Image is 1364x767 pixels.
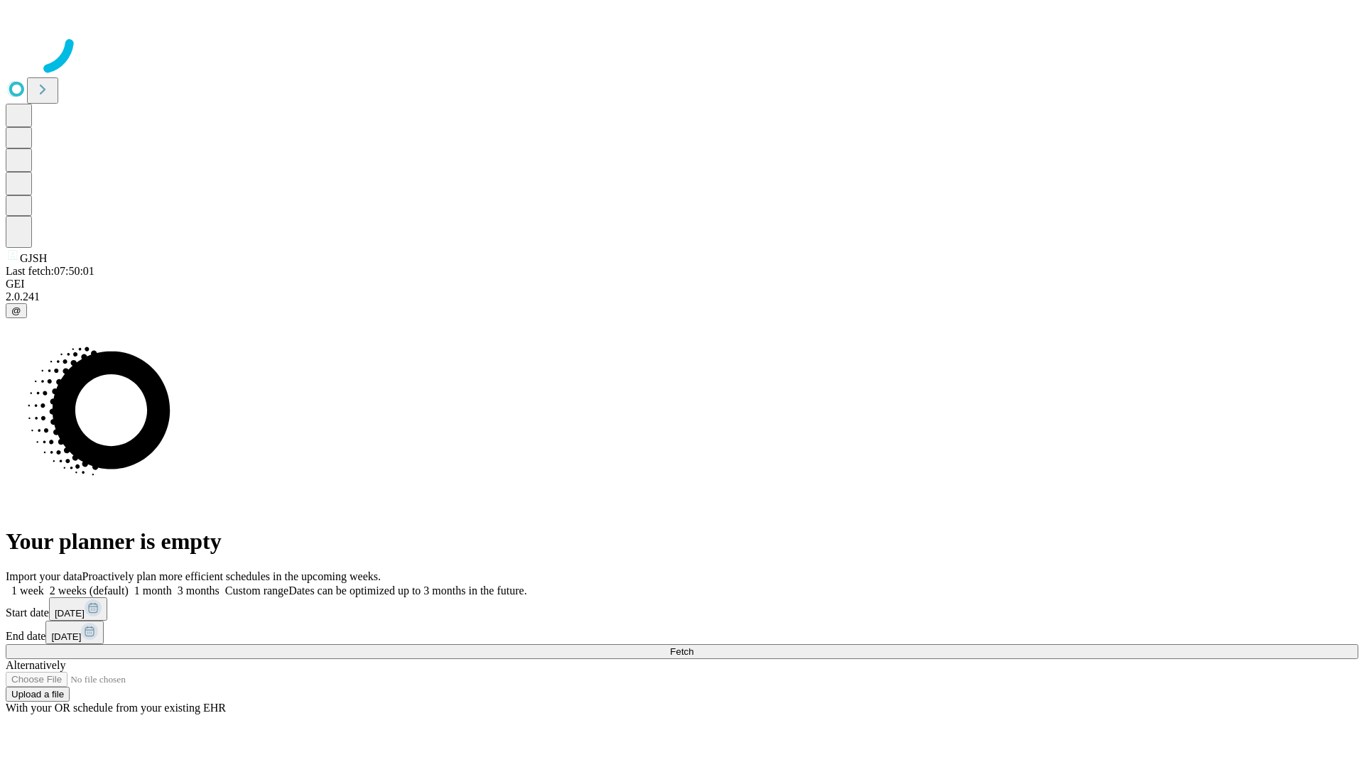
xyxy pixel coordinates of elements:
[225,584,288,597] span: Custom range
[6,278,1358,290] div: GEI
[51,631,81,642] span: [DATE]
[45,621,104,644] button: [DATE]
[6,702,226,714] span: With your OR schedule from your existing EHR
[288,584,526,597] span: Dates can be optimized up to 3 months in the future.
[6,528,1358,555] h1: Your planner is empty
[6,303,27,318] button: @
[11,305,21,316] span: @
[49,597,107,621] button: [DATE]
[178,584,220,597] span: 3 months
[6,597,1358,621] div: Start date
[6,570,82,582] span: Import your data
[82,570,381,582] span: Proactively plan more efficient schedules in the upcoming weeks.
[6,290,1358,303] div: 2.0.241
[6,265,94,277] span: Last fetch: 07:50:01
[134,584,172,597] span: 1 month
[11,584,44,597] span: 1 week
[6,621,1358,644] div: End date
[6,659,65,671] span: Alternatively
[50,584,129,597] span: 2 weeks (default)
[6,687,70,702] button: Upload a file
[6,644,1358,659] button: Fetch
[55,608,85,619] span: [DATE]
[20,252,47,264] span: GJSH
[670,646,693,657] span: Fetch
